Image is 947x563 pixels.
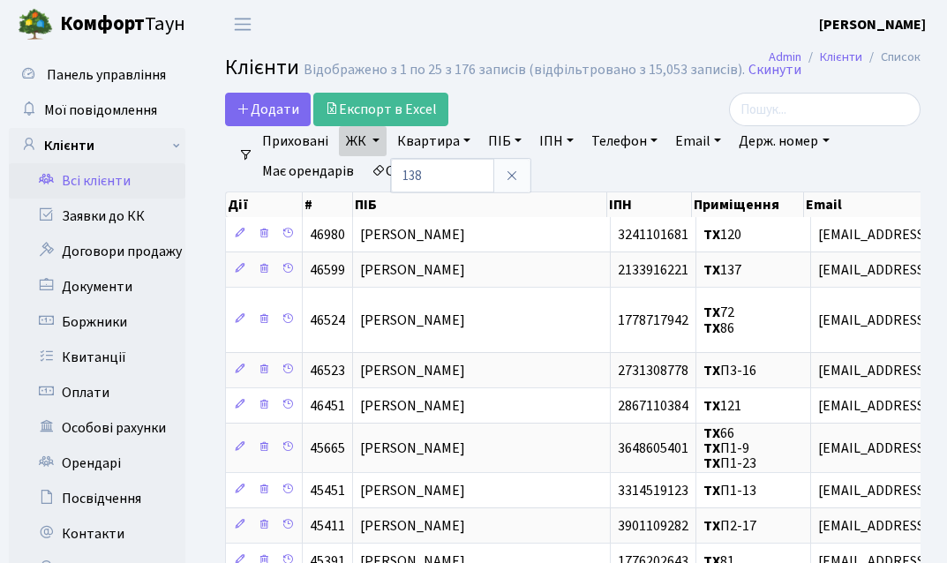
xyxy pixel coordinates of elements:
[225,52,299,83] span: Клієнти
[353,192,607,217] th: ПІБ
[9,128,185,163] a: Клієнти
[703,516,720,536] b: ТХ
[9,234,185,269] a: Договори продажу
[862,48,921,67] li: Список
[9,446,185,481] a: Орендарі
[618,260,688,280] span: 2133916221
[703,516,756,536] span: П2-17
[310,361,345,380] span: 46523
[310,311,345,330] span: 46524
[618,361,688,380] span: 2731308778
[255,126,335,156] a: Приховані
[819,14,926,35] a: [PERSON_NAME]
[703,303,720,322] b: ТХ
[47,65,166,85] span: Панель управління
[9,304,185,340] a: Боржники
[9,410,185,446] a: Особові рахунки
[748,62,801,79] a: Скинути
[607,192,693,217] th: ІПН
[703,319,720,338] b: ТХ
[618,225,688,244] span: 3241101681
[618,311,688,330] span: 1778717942
[237,100,299,119] span: Додати
[742,39,947,76] nav: breadcrumb
[310,516,345,536] span: 45411
[360,260,465,280] span: [PERSON_NAME]
[9,375,185,410] a: Оплати
[732,126,836,156] a: Держ. номер
[703,260,741,280] span: 137
[9,516,185,552] a: Контакти
[703,225,741,244] span: 120
[703,396,741,416] span: 121
[532,126,581,156] a: ІПН
[703,225,720,244] b: ТХ
[9,481,185,516] a: Посвідчення
[226,192,303,217] th: Дії
[339,126,387,156] a: ЖК
[18,7,53,42] img: logo.png
[360,439,465,458] span: [PERSON_NAME]
[360,481,465,500] span: [PERSON_NAME]
[584,126,665,156] a: Телефон
[703,454,720,473] b: ТХ
[310,260,345,280] span: 46599
[310,481,345,500] span: 45451
[9,57,185,93] a: Панель управління
[703,396,720,416] b: ТХ
[703,481,720,500] b: ТХ
[303,192,353,217] th: #
[310,439,345,458] span: 45665
[703,439,720,458] b: ТХ
[225,93,311,126] a: Додати
[60,10,145,38] b: Комфорт
[304,62,745,79] div: Відображено з 1 по 25 з 176 записів (відфільтровано з 15,053 записів).
[365,156,510,186] a: Очистити фільтри
[313,93,448,126] a: Експорт в Excel
[819,15,926,34] b: [PERSON_NAME]
[360,396,465,416] span: [PERSON_NAME]
[310,225,345,244] span: 46980
[703,481,756,500] span: П1-13
[703,303,734,337] span: 72 86
[221,10,265,39] button: Переключити навігацію
[44,101,157,120] span: Мої повідомлення
[360,225,465,244] span: [PERSON_NAME]
[9,199,185,234] a: Заявки до КК
[255,156,361,186] a: Має орендарів
[668,126,728,156] a: Email
[390,126,477,156] a: Квартира
[9,340,185,375] a: Квитанції
[703,361,720,380] b: ТХ
[729,93,921,126] input: Пошук...
[60,10,185,40] span: Таун
[703,260,720,280] b: ТХ
[9,93,185,128] a: Мої повідомлення
[769,48,801,66] a: Admin
[618,396,688,416] span: 2867110384
[820,48,862,66] a: Клієнти
[618,481,688,500] span: 3314519123
[692,192,804,217] th: Приміщення
[703,424,756,473] span: 66 П1-9 П1-23
[360,516,465,536] span: [PERSON_NAME]
[703,361,756,380] span: П3-16
[310,396,345,416] span: 46451
[618,439,688,458] span: 3648605401
[703,424,720,443] b: ТХ
[360,361,465,380] span: [PERSON_NAME]
[360,311,465,330] span: [PERSON_NAME]
[618,516,688,536] span: 3901109282
[9,269,185,304] a: Документи
[481,126,529,156] a: ПІБ
[9,163,185,199] a: Всі клієнти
